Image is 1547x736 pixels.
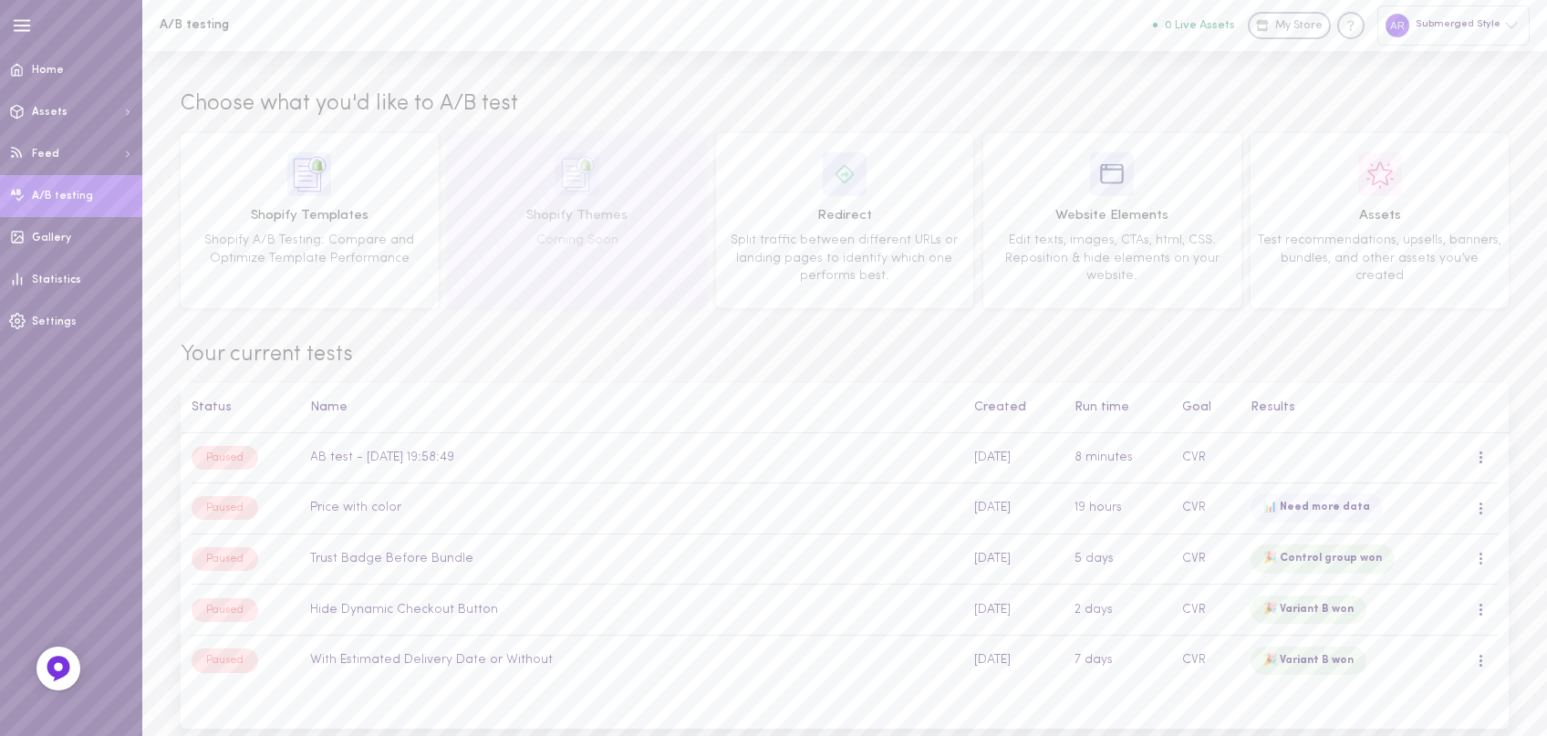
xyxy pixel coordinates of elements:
[1275,18,1323,35] span: My Store
[300,636,964,686] td: With Estimated Delivery Date or Without
[32,107,67,118] span: Assets
[300,383,964,433] th: Name
[192,648,258,672] div: Paused
[32,275,81,285] span: Statistics
[1064,585,1172,636] td: 2 days
[964,433,1064,483] td: [DATE]
[192,598,258,622] div: Paused
[300,482,964,534] td: Price with color
[1064,482,1172,534] td: 19 hours
[1172,482,1241,534] td: CVR
[1251,544,1395,574] div: 🎉 Control group won
[1064,534,1172,585] td: 5 days
[181,340,1509,371] span: Your current tests
[990,206,1235,226] span: Website Elements
[454,206,700,226] span: Shopify Themes
[192,547,258,571] div: Paused
[536,233,618,247] span: Coming Soon
[1064,383,1172,433] th: Run time
[1153,19,1248,32] a: 0 Live Assets
[32,65,64,76] span: Home
[722,206,968,226] span: Redirect
[181,383,300,433] th: Status
[160,18,461,32] h1: A/B testing
[964,534,1064,585] td: [DATE]
[32,149,59,160] span: Feed
[204,233,414,265] span: Shopify A/B Testing: Compare and Optimize Template Performance
[1241,383,1465,433] th: Results
[181,89,518,120] span: Choose what you'd like to A/B test
[555,152,599,196] img: icon
[1064,636,1172,686] td: 7 days
[1172,534,1241,585] td: CVR
[192,446,258,470] div: Paused
[1064,433,1172,483] td: 8 minutes
[187,206,432,226] span: Shopify Templates
[32,233,71,244] span: Gallery
[731,233,958,283] span: Split traffic between different URLs or landing pages to identify which one performs best.
[287,152,331,196] img: icon
[823,152,867,196] img: icon
[1251,596,1366,625] div: 🎉 Variant B won
[1172,585,1241,636] td: CVR
[964,585,1064,636] td: [DATE]
[300,534,964,585] td: Trust Badge Before Bundle
[964,636,1064,686] td: [DATE]
[1172,383,1241,433] th: Goal
[964,482,1064,534] td: [DATE]
[1172,433,1241,483] td: CVR
[1377,5,1530,45] div: Submerged Style
[192,496,258,520] div: Paused
[32,191,93,202] span: A/B testing
[1248,12,1331,39] a: My Store
[300,585,964,636] td: Hide Dynamic Checkout Button
[1251,647,1366,676] div: 🎉 Variant B won
[32,316,77,327] span: Settings
[1337,12,1365,39] div: Knowledge center
[1172,636,1241,686] td: CVR
[300,433,964,483] td: AB test - [DATE] 19:58:49
[964,383,1064,433] th: Created
[1257,206,1502,226] span: Assets
[1358,152,1402,196] img: icon
[1090,152,1134,196] img: icon
[45,655,72,682] img: Feedback Button
[1153,19,1235,31] button: 0 Live Assets
[1251,493,1383,523] div: 📊 Need more data
[1258,233,1501,283] span: Test recommendations, upsells, banners, bundles, and other assets you’ve created
[1005,233,1220,283] span: Edit texts, images, CTAs, html, CSS. Reposition & hide elements on your website.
